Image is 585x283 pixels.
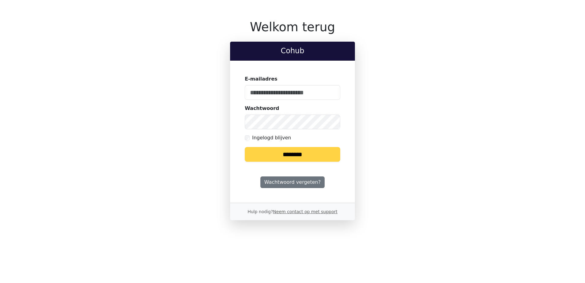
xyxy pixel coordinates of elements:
label: Ingelogd blijven [252,134,291,141]
h2: Cohub [235,47,350,55]
small: Hulp nodig? [248,209,337,214]
a: Wachtwoord vergeten? [260,176,325,188]
h1: Welkom terug [230,20,355,34]
a: Neem contact op met support [273,209,337,214]
label: E-mailadres [245,75,278,83]
label: Wachtwoord [245,105,279,112]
